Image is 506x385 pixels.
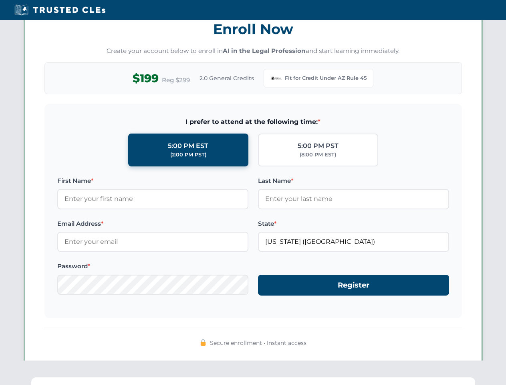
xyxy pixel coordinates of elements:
[258,176,449,186] label: Last Name
[170,151,206,159] div: (2:00 PM PST)
[162,75,190,85] span: Reg $299
[223,47,306,55] strong: AI in the Legal Profession
[210,338,306,347] span: Secure enrollment • Instant access
[57,117,449,127] span: I prefer to attend at the following time:
[133,69,159,87] span: $199
[258,189,449,209] input: Enter your last name
[298,141,339,151] div: 5:00 PM PST
[300,151,336,159] div: (8:00 PM EST)
[44,16,462,42] h3: Enroll Now
[258,219,449,229] label: State
[57,232,248,252] input: Enter your email
[168,141,208,151] div: 5:00 PM EST
[12,4,108,16] img: Trusted CLEs
[200,74,254,83] span: 2.0 General Credits
[258,275,449,296] button: Register
[285,74,367,82] span: Fit for Credit Under AZ Rule 45
[258,232,449,252] input: Arizona (AZ)
[44,47,462,56] p: Create your account below to enroll in and start learning immediately.
[57,189,248,209] input: Enter your first name
[200,339,206,346] img: 🔒
[270,73,282,84] img: Arizona Bar
[57,176,248,186] label: First Name
[57,261,248,271] label: Password
[57,219,248,229] label: Email Address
